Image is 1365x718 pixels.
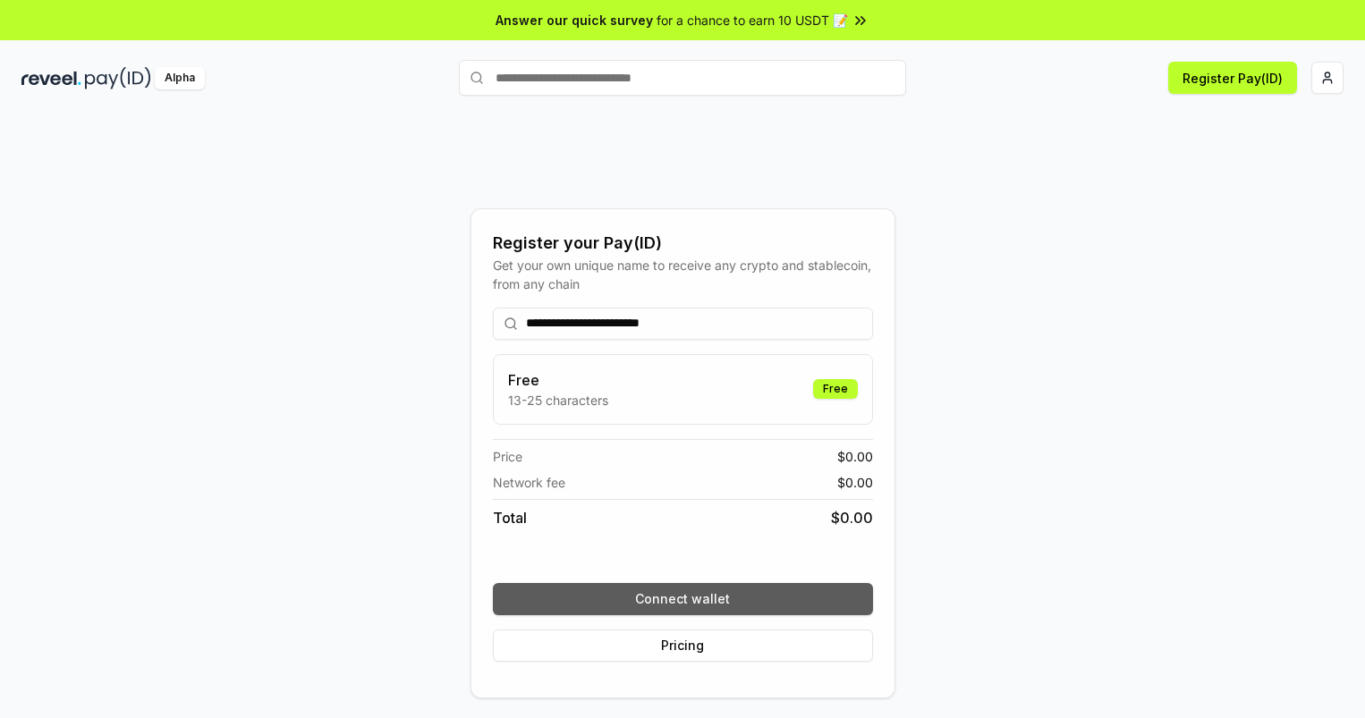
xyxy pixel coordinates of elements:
[508,391,608,410] p: 13-25 characters
[837,447,873,466] span: $ 0.00
[493,447,522,466] span: Price
[85,67,151,89] img: pay_id
[496,11,653,30] span: Answer our quick survey
[837,473,873,492] span: $ 0.00
[508,369,608,391] h3: Free
[1168,62,1297,94] button: Register Pay(ID)
[493,231,873,256] div: Register your Pay(ID)
[813,379,858,399] div: Free
[493,583,873,615] button: Connect wallet
[493,473,565,492] span: Network fee
[657,11,848,30] span: for a chance to earn 10 USDT 📝
[155,67,205,89] div: Alpha
[493,629,873,662] button: Pricing
[831,507,873,528] span: $ 0.00
[493,256,873,293] div: Get your own unique name to receive any crypto and stablecoin, from any chain
[493,507,527,528] span: Total
[21,67,81,89] img: reveel_dark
